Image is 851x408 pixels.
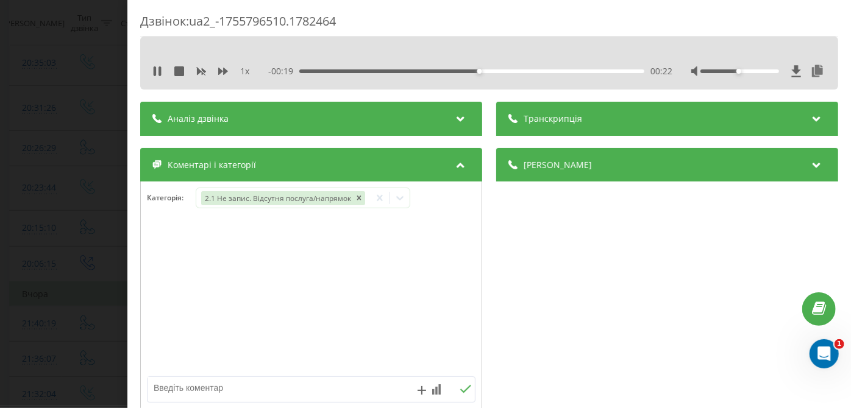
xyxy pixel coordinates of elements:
span: 1 [835,339,844,349]
iframe: Intercom live chat [810,339,839,368]
span: Аналіз дзвінка [168,113,229,125]
span: Транскрипція [524,113,582,125]
span: 1 x [240,65,249,77]
span: Коментарі і категорії [168,159,256,171]
div: Remove 2.1 Не запис. Відсутня послуга/напрямок [353,191,365,205]
h4: Категорія : [147,194,196,202]
span: - 00:19 [269,65,300,77]
div: Дзвінок : ua2_-1755796510.1782464 [140,13,838,37]
div: 2.1 Не запис. Відсутня послуга/напрямок [201,191,353,205]
span: [PERSON_NAME] [524,159,592,171]
span: 00:22 [651,65,673,77]
div: Accessibility label [736,69,741,74]
div: Accessibility label [478,69,483,74]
